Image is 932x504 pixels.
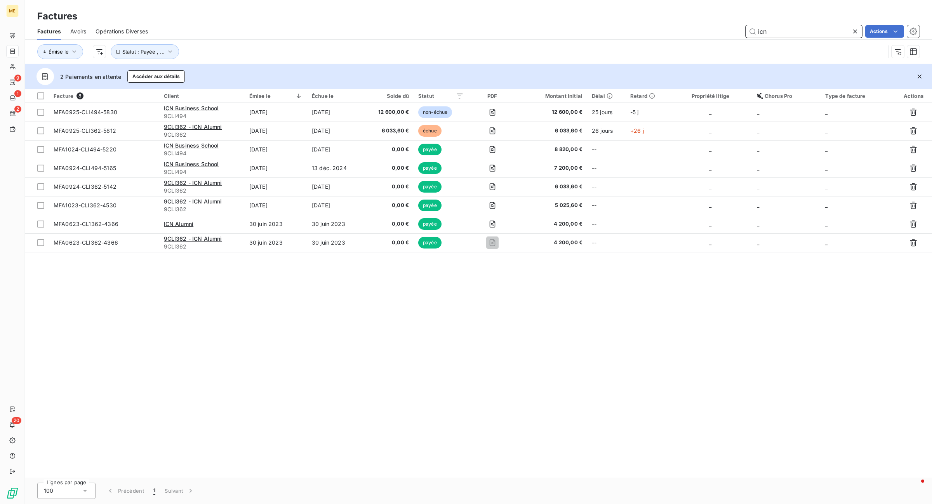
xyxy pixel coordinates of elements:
td: 30 juin 2023 [245,215,307,233]
td: 30 juin 2023 [307,215,363,233]
div: Propriété litige [673,93,747,99]
span: 8 [77,92,83,99]
span: 9CLI362 [164,205,240,213]
span: MFA0623-CLI362-4366 [54,239,118,246]
span: payée [418,181,442,193]
div: PDF [473,93,511,99]
span: _ [709,146,711,153]
td: -- [587,215,626,233]
td: -- [587,196,626,215]
span: 12 600,00 € [521,108,582,116]
span: payée [418,200,442,211]
td: [DATE] [307,196,363,215]
span: _ [825,109,828,115]
span: ICN Business School [164,105,219,111]
span: ICN Alumni [164,221,194,227]
button: Précédent [102,483,149,499]
td: 26 jours [587,122,626,140]
td: -- [587,233,626,252]
div: Montant initial [521,93,582,99]
iframe: Intercom live chat [906,478,924,496]
span: échue [418,125,442,137]
span: _ [709,183,711,190]
td: 30 juin 2023 [245,233,307,252]
span: _ [757,127,759,134]
span: _ [825,239,828,246]
div: Solde dû [368,93,409,99]
span: _ [709,239,711,246]
td: [DATE] [307,177,363,196]
td: [DATE] [245,103,307,122]
span: _ [709,109,711,115]
span: 0,00 € [368,239,409,247]
span: _ [709,127,711,134]
td: [DATE] [245,159,307,177]
span: 7 200,00 € [521,164,582,172]
span: 9CLI494 [164,149,240,157]
button: 1 [149,483,160,499]
span: -5 j [630,109,639,115]
td: 30 juin 2023 [307,233,363,252]
span: _ [825,221,828,227]
span: 1 [153,487,155,495]
span: 1 [14,90,21,97]
div: Échue le [312,93,358,99]
span: 9CLI362 - ICN Alumni [164,198,222,205]
td: [DATE] [245,196,307,215]
button: Suivant [160,483,199,499]
span: payée [418,237,442,249]
span: 9CLI362 - ICN Alumni [164,235,222,242]
span: payée [418,218,442,230]
span: 0,00 € [368,164,409,172]
span: 12 600,00 € [368,108,409,116]
span: 0,00 € [368,220,409,228]
span: payée [418,162,442,174]
span: _ [757,165,759,171]
span: MFA0925-CLI362-5812 [54,127,116,134]
button: Actions [865,25,904,38]
span: 20 [12,417,21,424]
span: 6 033,60 € [521,127,582,135]
span: payée [418,144,442,155]
div: Type de facture [825,93,890,99]
span: Statut : Payée , ... [122,49,165,55]
td: [DATE] [307,103,363,122]
span: 4 200,00 € [521,239,582,247]
td: [DATE] [307,140,363,159]
td: -- [587,177,626,196]
span: MFA0924-CLI362-5142 [54,183,116,190]
div: Chorus Pro [757,93,816,99]
span: 9 [14,75,21,82]
span: 2 [14,106,21,113]
span: 4 200,00 € [521,220,582,228]
td: [DATE] [245,177,307,196]
span: Factures [37,28,61,35]
span: 100 [44,487,53,495]
span: 0,00 € [368,146,409,153]
td: 13 déc. 2024 [307,159,363,177]
div: Actions [900,93,927,99]
button: Statut : Payée , ... [111,44,179,59]
input: Rechercher [746,25,862,38]
span: ICN Business School [164,142,219,149]
span: _ [825,146,828,153]
span: _ [757,221,759,227]
span: 0,00 € [368,202,409,209]
td: -- [587,159,626,177]
span: _ [709,202,711,209]
span: _ [757,183,759,190]
span: 9CLI362 [164,243,240,250]
span: 6 033,60 € [368,127,409,135]
td: 25 jours [587,103,626,122]
span: Avoirs [70,28,86,35]
button: Accéder aux détails [127,70,185,83]
span: MFA0924-CLI494-5165 [54,165,116,171]
div: ME [6,5,19,17]
span: 9CLI362 [164,131,240,139]
span: non-échue [418,106,452,118]
span: _ [825,127,828,134]
span: Émise le [49,49,69,55]
span: _ [757,109,759,115]
div: Retard [630,93,664,99]
button: Émise le [37,44,83,59]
